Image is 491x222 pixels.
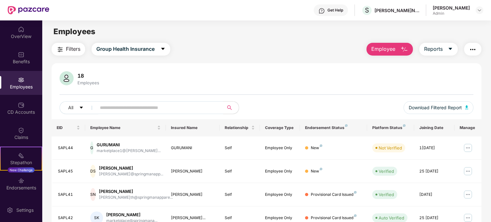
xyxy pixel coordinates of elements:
div: [PERSON_NAME] [433,5,470,11]
img: svg+xml;base64,PHN2ZyBpZD0iRW1wbG95ZWVzIiB4bWxucz0iaHR0cDovL3d3dy53My5vcmcvMjAwMC9zdmciIHdpZHRoPS... [18,77,24,83]
img: svg+xml;base64,PHN2ZyB4bWxucz0iaHR0cDovL3d3dy53My5vcmcvMjAwMC9zdmciIHdpZHRoPSIyMSIgaGVpZ2h0PSIyMC... [18,152,24,159]
div: 1[DATE] [419,145,449,151]
img: svg+xml;base64,PHN2ZyB4bWxucz0iaHR0cDovL3d3dy53My5vcmcvMjAwMC9zdmciIHdpZHRoPSIyNCIgaGVpZ2h0PSIyNC... [469,46,477,53]
div: [PERSON_NAME]... [171,215,214,221]
button: Reportscaret-down [419,43,458,56]
span: Employee Name [90,125,156,130]
span: Employee [371,45,395,53]
img: svg+xml;base64,PHN2ZyB4bWxucz0iaHR0cDovL3d3dy53My5vcmcvMjAwMC9zdmciIHhtbG5zOnhsaW5rPSJodHRwOi8vd3... [465,105,468,109]
div: Stepathon [1,159,42,166]
img: svg+xml;base64,PHN2ZyBpZD0iQ2xhaW0iIHhtbG5zPSJodHRwOi8vd3d3LnczLm9yZy8yMDAwL3N2ZyIgd2lkdGg9IjIwIi... [18,127,24,134]
img: svg+xml;base64,PHN2ZyB4bWxucz0iaHR0cDovL3d3dy53My5vcmcvMjAwMC9zdmciIHdpZHRoPSI4IiBoZWlnaHQ9IjgiIH... [345,124,348,127]
div: Employee Only [265,168,295,174]
div: [PERSON_NAME]th@springmanappare... [99,195,173,201]
img: svg+xml;base64,PHN2ZyBpZD0iSG9tZSIgeG1sbnM9Imh0dHA6Ly93d3cudzMub3JnLzIwMDAvc3ZnIiB3aWR0aD0iMjAiIG... [18,26,24,33]
div: New [311,168,322,174]
div: SAPL42 [58,215,80,221]
span: EID [57,125,75,130]
div: GURUMANI [97,142,161,148]
div: Employee Only [265,145,295,151]
button: Download Filtered Report [404,101,473,114]
div: GURUMANI [171,145,214,151]
img: svg+xml;base64,PHN2ZyBpZD0iSGVscC0zMngzMiIgeG1sbnM9Imh0dHA6Ly93d3cudzMub3JnLzIwMDAvc3ZnIiB3aWR0aD... [318,8,325,14]
span: caret-down [79,105,84,111]
span: All [68,104,73,111]
div: Employee Only [265,192,295,198]
div: [PERSON_NAME]@springmanapp... [99,171,163,177]
button: Filters [52,43,85,56]
div: [PERSON_NAME] [99,165,163,171]
span: Reports [424,45,443,53]
div: [PERSON_NAME]N APPAREL PRIVATE LIMITED [374,7,419,13]
div: Employees [76,80,101,85]
div: Verified [379,168,394,174]
div: marketplace1@[PERSON_NAME]... [97,148,161,154]
div: DS [90,165,96,178]
img: svg+xml;base64,PHN2ZyB4bWxucz0iaHR0cDovL3d3dy53My5vcmcvMjAwMC9zdmciIHhtbG5zOnhsaW5rPSJodHRwOi8vd3... [60,71,74,85]
div: 25 [DATE] [419,168,449,174]
div: Get Help [327,8,343,13]
div: 25 [DATE] [419,215,449,221]
div: New [311,145,322,151]
img: manageButton [463,189,473,200]
div: Provisional Card Issued [311,192,357,198]
span: Filters [66,45,80,53]
button: Group Health Insurancecaret-down [92,43,170,56]
div: Platform Status [372,125,409,130]
span: caret-down [448,46,453,52]
div: [DATE] [419,192,449,198]
div: Self [225,145,255,151]
div: Self [225,192,255,198]
div: [PERSON_NAME] [171,168,214,174]
div: Endorsement Status [305,125,362,130]
th: Manage [455,119,481,136]
img: svg+xml;base64,PHN2ZyBpZD0iRW5kb3JzZW1lbnRzIiB4bWxucz0iaHR0cDovL3d3dy53My5vcmcvMjAwMC9zdmciIHdpZH... [18,178,24,184]
div: Self [225,215,255,221]
img: svg+xml;base64,PHN2ZyB4bWxucz0iaHR0cDovL3d3dy53My5vcmcvMjAwMC9zdmciIHdpZHRoPSIyNCIgaGVpZ2h0PSIyNC... [56,46,64,53]
img: New Pazcare Logo [8,6,49,14]
span: Download Filtered Report [409,104,462,111]
th: Relationship [220,119,260,136]
img: svg+xml;base64,PHN2ZyBpZD0iU2V0dGluZy0yMHgyMCIgeG1sbnM9Imh0dHA6Ly93d3cudzMub3JnLzIwMDAvc3ZnIiB3aW... [7,207,13,213]
button: Employee [366,43,413,56]
img: svg+xml;base64,PHN2ZyBpZD0iRHJvcGRvd24tMzJ4MzIiIHhtbG5zPSJodHRwOi8vd3d3LnczLm9yZy8yMDAwL3N2ZyIgd2... [477,8,482,13]
div: G [90,142,93,154]
div: New Challenge [8,167,35,172]
img: svg+xml;base64,PHN2ZyB4bWxucz0iaHR0cDovL3d3dy53My5vcmcvMjAwMC9zdmciIHdpZHRoPSI4IiBoZWlnaHQ9IjgiIH... [320,168,322,170]
span: S [365,6,369,14]
div: Not Verified [379,145,402,151]
th: Coverage Type [260,119,300,136]
div: Self [225,168,255,174]
span: Group Health Insurance [96,45,155,53]
div: SN [90,188,96,201]
div: Employee Only [265,215,295,221]
div: [PERSON_NAME] [171,192,214,198]
th: EID [52,119,85,136]
div: SAPL45 [58,168,80,174]
div: SAPL44 [58,145,80,151]
div: Admin [433,11,470,16]
span: caret-down [160,46,165,52]
div: Provisional Card Issued [311,215,357,221]
div: Verified [379,191,394,198]
img: svg+xml;base64,PHN2ZyB4bWxucz0iaHR0cDovL3d3dy53My5vcmcvMjAwMC9zdmciIHdpZHRoPSI4IiBoZWlnaHQ9IjgiIH... [354,214,357,217]
img: svg+xml;base64,PHN2ZyBpZD0iQmVuZWZpdHMiIHhtbG5zPSJodHRwOi8vd3d3LnczLm9yZy8yMDAwL3N2ZyIgd2lkdGg9Ij... [18,51,24,58]
span: search [223,105,236,110]
img: svg+xml;base64,PHN2ZyB4bWxucz0iaHR0cDovL3d3dy53My5vcmcvMjAwMC9zdmciIHdpZHRoPSI4IiBoZWlnaHQ9IjgiIH... [320,144,322,147]
th: Joining Date [414,119,455,136]
th: Insured Name [166,119,220,136]
button: search [223,101,239,114]
div: SAPL41 [58,192,80,198]
div: 18 [76,73,101,79]
div: Auto Verified [379,215,404,221]
img: svg+xml;base64,PHN2ZyB4bWxucz0iaHR0cDovL3d3dy53My5vcmcvMjAwMC9zdmciIHdpZHRoPSI4IiBoZWlnaHQ9IjgiIH... [354,191,357,194]
img: svg+xml;base64,PHN2ZyBpZD0iQ0RfQWNjb3VudHMiIGRhdGEtbmFtZT0iQ0QgQWNjb3VudHMiIHhtbG5zPSJodHRwOi8vd3... [18,102,24,108]
div: [PERSON_NAME] [99,188,173,195]
span: Employees [53,27,95,36]
img: manageButton [463,143,473,153]
div: Settings [14,207,36,213]
img: manageButton [463,166,473,176]
span: Relationship [225,125,250,130]
img: svg+xml;base64,PHN2ZyB4bWxucz0iaHR0cDovL3d3dy53My5vcmcvMjAwMC9zdmciIHhtbG5zOnhsaW5rPSJodHRwOi8vd3... [400,46,408,53]
button: Allcaret-down [60,101,99,114]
